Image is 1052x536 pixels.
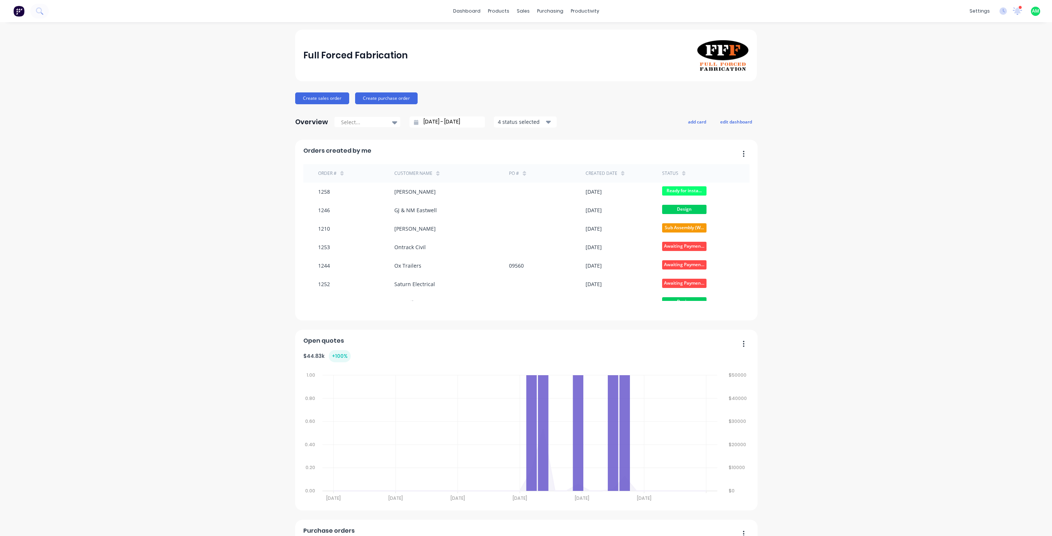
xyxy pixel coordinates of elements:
span: Awaiting Paymen... [662,279,707,288]
div: [DATE] [586,262,602,269]
tspan: 0.20 [305,465,315,471]
div: 1258 [318,188,330,196]
div: $ 44.83k [303,350,351,362]
div: products [484,6,513,17]
button: Create sales order [295,92,349,104]
div: [DATE] [586,243,602,251]
div: [PERSON_NAME] [394,225,436,233]
tspan: [DATE] [451,495,465,501]
tspan: 0.60 [305,418,315,424]
tspan: $20000 [729,441,746,448]
span: Open quotes [303,336,344,345]
div: GJ & NM Eastwell [394,206,437,214]
div: 1210 [318,225,330,233]
span: Ready for insta... [662,186,707,196]
span: Orders created by me [303,146,371,155]
tspan: 0.00 [305,488,315,494]
div: Order # [318,170,337,177]
tspan: $10000 [729,465,745,471]
div: [DATE] [586,206,602,214]
span: Purchase orders [303,526,355,535]
div: 1246 [318,206,330,214]
div: [DATE] [586,188,602,196]
button: Create purchase order [355,92,418,104]
img: Full Forced Fabrication [697,40,749,71]
div: status [662,170,678,177]
div: Full Forced Fabrication [303,48,408,63]
tspan: 0.80 [305,395,315,401]
tspan: [DATE] [388,495,403,501]
span: Awaiting Paymen... [662,242,707,251]
img: Factory [13,6,24,17]
div: + 100 % [329,350,351,362]
div: [DATE] [586,225,602,233]
div: [PERSON_NAME] [394,188,436,196]
div: 09560 [509,262,524,269]
tspan: $0 [729,488,735,494]
div: Ontrack Civil [394,243,426,251]
span: Sub Assembly (W... [662,223,707,233]
button: add card [683,117,711,126]
tspan: [DATE] [575,495,590,501]
div: Overview [295,115,328,129]
div: 1256 [318,299,330,306]
tspan: [DATE] [637,495,652,501]
span: Design [662,297,707,306]
button: edit dashboard [715,117,757,126]
tspan: 0.40 [304,441,315,448]
tspan: $30000 [729,418,746,424]
div: sales [513,6,533,17]
div: 1244 [318,262,330,269]
tspan: [DATE] [326,495,341,501]
div: [DATE] [586,280,602,288]
div: 09593 [509,299,524,306]
tspan: 1.00 [306,372,315,378]
div: settings [966,6,994,17]
button: 4 status selected [494,116,557,128]
span: AM [1032,8,1039,14]
tspan: $50000 [729,372,747,378]
span: Awaiting Paymen... [662,260,707,269]
tspan: $40000 [729,395,747,401]
tspan: [DATE] [513,495,527,501]
div: Customer Name [394,170,432,177]
div: 1253 [318,243,330,251]
div: [DATE] [586,299,602,306]
div: productivity [567,6,603,17]
span: Design [662,205,707,214]
div: Ox Trailers [394,299,421,306]
div: Ox Trailers [394,262,421,269]
div: PO # [509,170,519,177]
div: Saturn Electrical [394,280,435,288]
div: purchasing [533,6,567,17]
div: 1252 [318,280,330,288]
div: Created date [586,170,617,177]
div: 4 status selected [498,118,544,126]
a: dashboard [449,6,484,17]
